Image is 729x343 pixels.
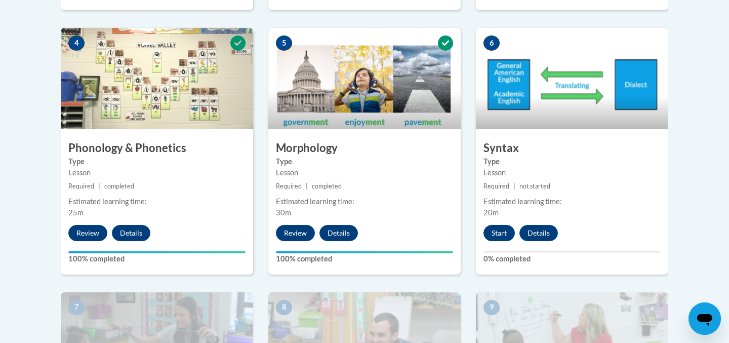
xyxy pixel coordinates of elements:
[276,35,292,51] span: 5
[98,182,100,190] span: |
[483,300,500,315] span: 9
[276,225,315,241] button: Review
[483,253,661,264] label: 0% completed
[276,251,453,253] div: Your progress
[276,196,453,207] div: Estimated learning time:
[483,196,661,207] div: Estimated learning time:
[519,225,558,241] button: Details
[276,167,453,178] div: Lesson
[68,35,85,51] span: 4
[276,182,302,190] span: Required
[306,182,308,190] span: |
[68,253,246,264] label: 100% completed
[276,208,291,217] span: 30m
[61,28,253,129] img: Course Image
[68,208,84,217] span: 25m
[61,140,253,156] h3: Phonology & Phonetics
[268,140,461,156] h3: Morphology
[112,225,150,241] button: Details
[68,156,246,167] label: Type
[483,167,661,178] div: Lesson
[68,196,246,207] div: Estimated learning time:
[268,28,461,129] img: Course Image
[312,182,342,190] span: completed
[483,156,661,167] label: Type
[476,140,668,156] h3: Syntax
[104,182,134,190] span: completed
[68,182,94,190] span: Required
[519,182,550,190] span: not started
[513,182,515,190] span: |
[68,300,85,315] span: 7
[483,35,500,51] span: 6
[483,225,515,241] button: Start
[68,251,246,253] div: Your progress
[276,253,453,264] label: 100% completed
[476,28,668,129] img: Course Image
[276,300,292,315] span: 8
[68,167,246,178] div: Lesson
[319,225,358,241] button: Details
[483,182,509,190] span: Required
[68,225,107,241] button: Review
[483,208,499,217] span: 20m
[276,156,453,167] label: Type
[688,302,721,335] iframe: Button to launch messaging window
